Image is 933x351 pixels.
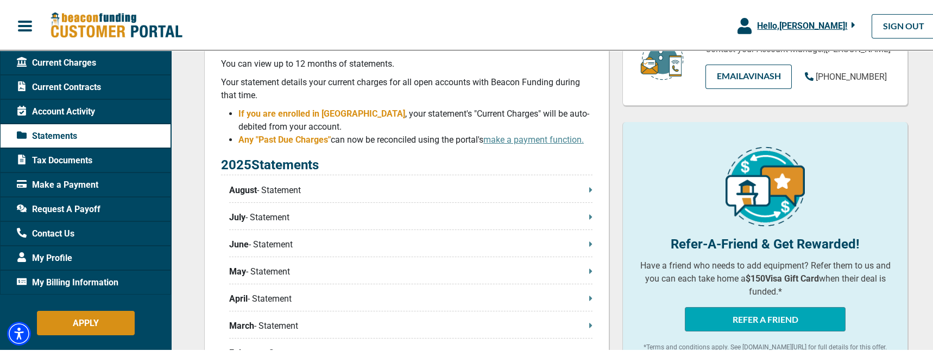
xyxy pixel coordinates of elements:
[746,272,819,282] b: $150 Visa Gift Card
[238,133,331,143] span: Any "Past Due Charges"
[37,309,135,334] button: APPLY
[221,74,592,100] p: Your statement details your current charges for all open accounts with Beacon Funding during that...
[17,55,96,68] span: Current Charges
[221,154,592,174] p: 2025 Statements
[705,63,792,87] a: EMAILAvinash
[229,264,246,277] span: May
[639,341,891,350] p: *Terms and conditions apply. See [DOMAIN_NAME][URL] for full details for this offer.
[639,233,891,252] p: Refer-A-Friend & Get Rewarded!
[685,305,846,330] button: REFER A FRIEND
[229,182,592,195] p: - Statement
[229,291,592,304] p: - Statement
[17,201,100,214] span: Request A Payoff
[17,152,92,165] span: Tax Documents
[229,237,249,250] span: June
[221,56,592,69] p: You can view up to 12 months of statements.
[726,145,805,225] img: refer-a-friend-icon.png
[639,258,891,297] p: Have a friend who needs to add equipment? Refer them to us and you can each take home a when thei...
[238,107,589,130] span: , your statement's "Current Charges" will be auto-debited from your account.
[17,104,95,117] span: Account Activity
[17,177,98,190] span: Make a Payment
[17,79,101,92] span: Current Contracts
[7,320,31,344] div: Accessibility Menu
[229,318,254,331] span: March
[229,318,592,331] p: - Statement
[17,226,74,239] span: Contact Us
[229,209,592,222] p: - Statement
[17,250,72,263] span: My Profile
[50,10,182,38] img: Beacon Funding Customer Portal Logo
[229,237,592,250] p: - Statement
[229,182,257,195] span: August
[805,69,887,82] a: [PHONE_NUMBER]
[331,133,584,143] span: can now be reconciled using the portal's
[638,35,686,80] img: customer-service.png
[238,107,405,117] span: If you are enrolled in [GEOGRAPHIC_DATA]
[757,19,847,29] span: Hello, [PERSON_NAME] !
[229,209,245,222] span: July
[483,133,584,143] a: make a payment function.
[229,291,248,304] span: April
[816,70,887,80] span: [PHONE_NUMBER]
[17,128,77,141] span: Statements
[229,264,592,277] p: - Statement
[17,275,118,288] span: My Billing Information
